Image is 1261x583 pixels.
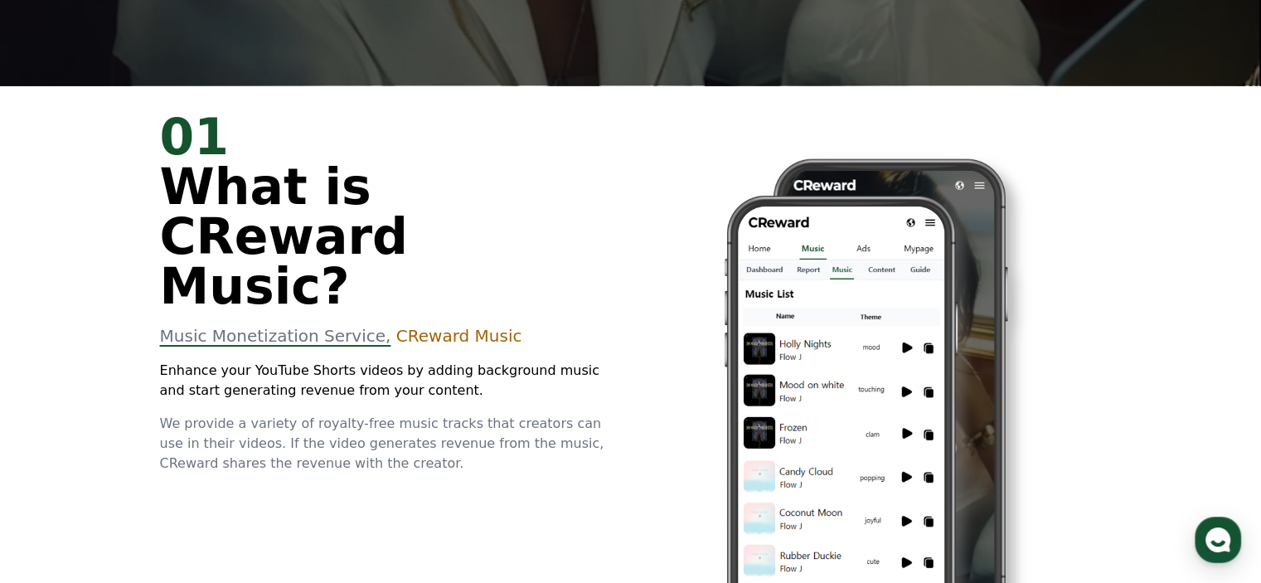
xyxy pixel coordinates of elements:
[245,470,286,483] span: Settings
[160,158,408,315] span: What is CReward Music?
[138,471,187,484] span: Messages
[160,415,604,471] span: We provide a variety of royalty-free music tracks that creators can use in their videos. If the v...
[160,112,611,162] div: 01
[160,326,391,346] span: Music Monetization Service,
[5,445,109,487] a: Home
[160,361,611,401] p: Enhance your YouTube Shorts videos by adding background music and start generating revenue from y...
[396,326,522,346] span: CReward Music
[109,445,214,487] a: Messages
[214,445,318,487] a: Settings
[42,470,71,483] span: Home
